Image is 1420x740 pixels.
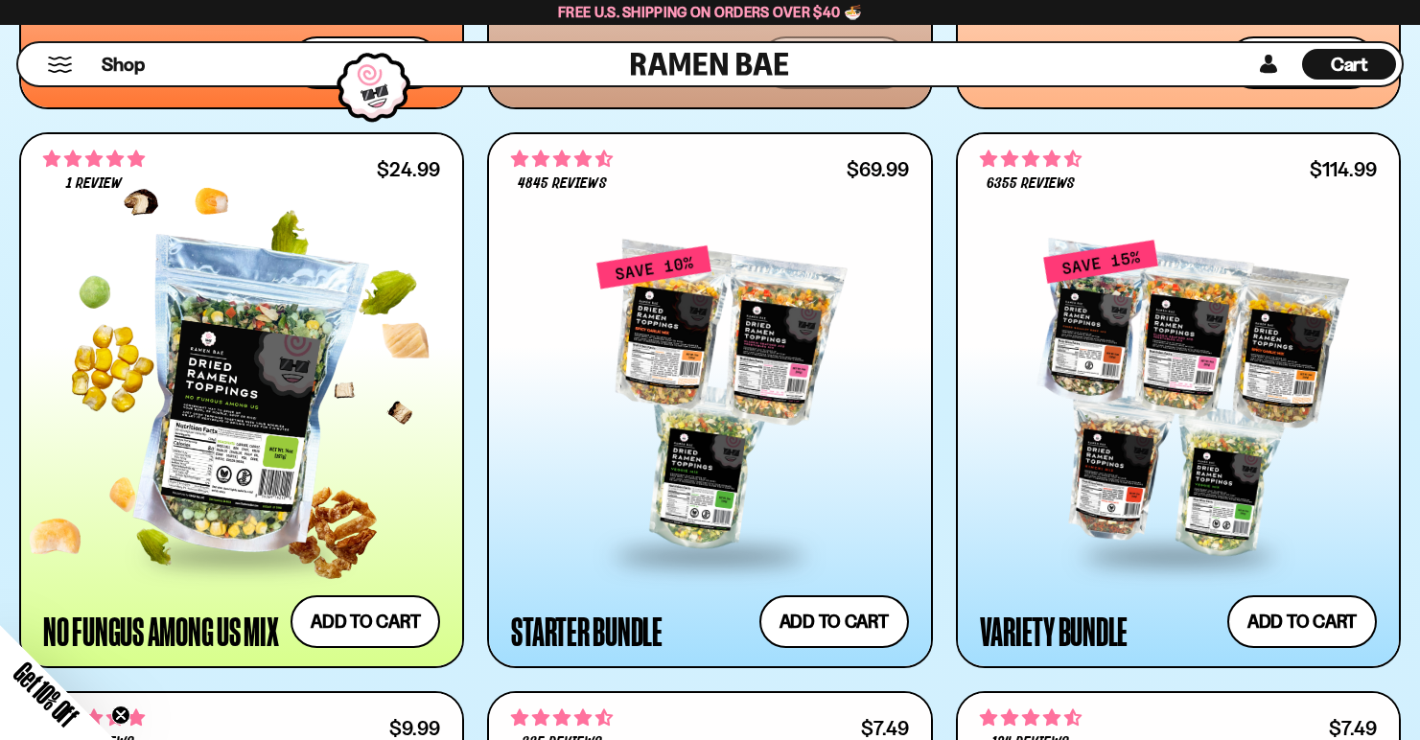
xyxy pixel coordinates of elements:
[1227,595,1377,648] button: Add to cart
[389,719,440,737] div: $9.99
[759,595,909,648] button: Add to cart
[102,49,145,80] a: Shop
[980,613,1129,648] div: Variety Bundle
[43,613,279,648] div: No Fungus Among Us Mix
[102,52,145,78] span: Shop
[19,132,464,668] a: 5.00 stars 1 review $24.99 No Fungus Among Us Mix Add to cart
[980,147,1082,172] span: 4.63 stars
[987,176,1075,192] span: 6355 reviews
[43,147,145,172] span: 5.00 stars
[487,132,932,668] a: 4.71 stars 4845 reviews $69.99 Starter Bundle Add to cart
[511,613,663,648] div: Starter Bundle
[511,147,613,172] span: 4.71 stars
[558,3,862,21] span: Free U.S. Shipping on Orders over $40 🍜
[956,132,1401,668] a: 4.63 stars 6355 reviews $114.99 Variety Bundle Add to cart
[9,657,83,731] span: Get 10% Off
[847,160,909,178] div: $69.99
[111,705,130,725] button: Close teaser
[511,705,613,730] span: 4.53 stars
[1310,160,1377,178] div: $114.99
[1329,719,1377,737] div: $7.49
[518,176,606,192] span: 4845 reviews
[66,176,122,192] span: 1 review
[291,595,440,648] button: Add to cart
[861,719,909,737] div: $7.49
[1302,43,1396,85] a: Cart
[1331,53,1368,76] span: Cart
[47,57,73,73] button: Mobile Menu Trigger
[377,160,440,178] div: $24.99
[980,705,1082,730] span: 4.68 stars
